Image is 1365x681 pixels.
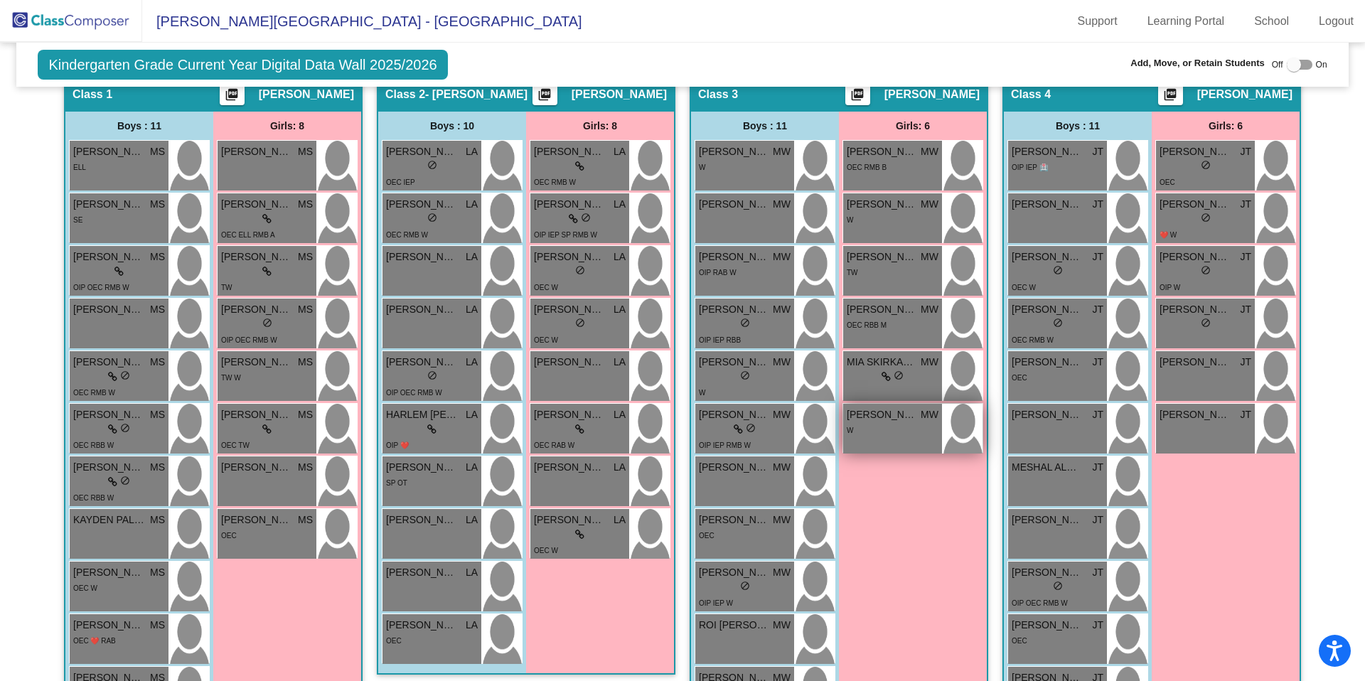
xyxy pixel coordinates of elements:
span: OIP IEP RBB [699,336,741,344]
div: Boys : 11 [65,112,213,140]
span: OEC IEP [386,178,415,186]
span: do_not_disturb_alt [740,581,750,591]
span: MW [773,565,791,580]
span: MS [298,407,313,422]
span: MW [921,144,938,159]
span: [PERSON_NAME] [884,87,980,102]
span: OEC W [534,336,558,344]
span: Class 3 [698,87,738,102]
span: do_not_disturb_alt [427,370,437,380]
span: [PERSON_NAME] [386,302,457,317]
span: OEC W [534,547,558,554]
span: Off [1272,58,1283,71]
span: MW [773,618,791,633]
span: [PERSON_NAME][GEOGRAPHIC_DATA] - [GEOGRAPHIC_DATA] [142,10,582,33]
span: [PERSON_NAME] [386,618,457,633]
span: LA [466,250,478,264]
span: LA [466,460,478,475]
span: LA [614,302,626,317]
span: OIP W [1160,284,1180,291]
span: OIP OEC RMB W [221,336,277,344]
span: JT [1240,355,1251,370]
span: W [699,389,705,397]
span: [PERSON_NAME] [847,250,918,264]
span: [PERSON_NAME] [386,197,457,212]
span: [PERSON_NAME] [1012,355,1083,370]
span: ❤️ W [1160,231,1177,239]
span: MS [150,460,165,475]
span: OEC RMB W [534,178,576,186]
span: MW [773,407,791,422]
span: MS [298,302,313,317]
span: [PERSON_NAME] [259,87,354,102]
span: OEC RBB M [847,321,887,329]
span: MW [773,513,791,527]
span: LA [466,355,478,370]
span: Class 4 [1011,87,1051,102]
span: HARLEM [PERSON_NAME] [386,407,457,422]
span: OEC RBB W [73,494,114,502]
span: MW [773,355,791,370]
a: School [1243,10,1300,33]
span: OIP IEP W [699,599,733,607]
span: [PERSON_NAME] [847,197,918,212]
button: Print Students Details [1158,84,1183,105]
span: do_not_disturb_alt [427,160,437,170]
span: [PERSON_NAME] [PERSON_NAME] [699,197,770,212]
span: OEC RMB W [73,389,115,397]
div: Boys : 11 [1004,112,1152,140]
span: [PERSON_NAME] [1012,302,1083,317]
span: MS [150,144,165,159]
span: SE [73,216,82,224]
div: Boys : 10 [378,112,526,140]
span: LA [614,355,626,370]
span: MW [921,250,938,264]
span: [PERSON_NAME] [73,407,144,422]
span: JT [1240,197,1251,212]
span: [PERSON_NAME] [73,302,144,317]
span: SP OT [386,479,407,487]
span: JT [1092,618,1103,633]
span: do_not_disturb_alt [575,318,585,328]
mat-icon: picture_as_pdf [1162,87,1179,107]
span: JT [1240,407,1251,422]
span: OIP IEP 🏥 [1012,163,1048,171]
span: OEC RBB W [73,441,114,449]
span: [PERSON_NAME] [221,144,292,159]
span: Add, Move, or Retain Students [1130,56,1265,70]
span: LA [614,407,626,422]
span: [PERSON_NAME] [1012,513,1083,527]
span: LA [466,144,478,159]
span: MS [298,355,313,370]
span: MW [921,302,938,317]
span: [PERSON_NAME] [699,513,770,527]
span: OEC [1012,637,1027,645]
span: do_not_disturb_alt [1053,318,1063,328]
span: OEC ❤️ RAB [73,637,116,645]
mat-icon: picture_as_pdf [223,87,240,107]
span: [PERSON_NAME] [534,407,605,422]
span: [PERSON_NAME] [699,407,770,422]
span: [PERSON_NAME] [1160,144,1231,159]
span: [PERSON_NAME] [1160,355,1231,370]
span: Kindergarten Grade Current Year Digital Data Wall 2025/2026 [38,50,447,80]
span: MW [773,197,791,212]
span: LA [614,250,626,264]
span: OEC [1160,178,1175,186]
span: [PERSON_NAME] ([PERSON_NAME]) [PERSON_NAME] [386,355,457,370]
span: [PERSON_NAME] [73,355,144,370]
span: - [PERSON_NAME] [425,87,528,102]
span: W [847,427,853,434]
span: OEC [1012,374,1027,382]
span: JT [1092,302,1103,317]
span: MW [773,302,791,317]
span: [PERSON_NAME] [1197,87,1292,102]
span: MS [150,355,165,370]
span: [PERSON_NAME] [699,460,770,475]
span: [PERSON_NAME] [221,250,292,264]
button: Print Students Details [220,84,245,105]
span: LA [466,407,478,422]
span: [PERSON_NAME] [1160,302,1231,317]
span: MW [773,250,791,264]
span: TW [221,284,232,291]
